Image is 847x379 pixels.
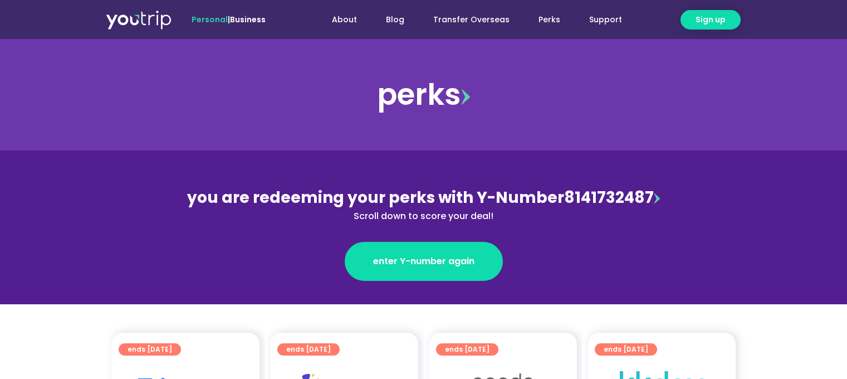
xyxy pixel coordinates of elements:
[119,343,181,356] a: ends [DATE]
[604,343,648,356] span: ends [DATE]
[182,186,665,223] div: 8141732487
[371,9,419,30] a: Blog
[187,187,564,208] span: you are redeeming your perks with Y-Number
[524,9,575,30] a: Perks
[696,14,726,26] span: Sign up
[373,255,474,268] span: enter Y-number again
[575,9,637,30] a: Support
[436,343,498,356] a: ends [DATE]
[345,242,503,281] a: enter Y-number again
[419,9,524,30] a: Transfer Overseas
[192,14,266,25] span: |
[182,210,665,223] div: Scroll down to score your deal!
[128,343,172,356] span: ends [DATE]
[230,14,266,25] a: Business
[277,343,340,356] a: ends [DATE]
[445,343,489,356] span: ends [DATE]
[680,10,741,30] a: Sign up
[192,14,228,25] span: Personal
[286,343,331,356] span: ends [DATE]
[296,9,637,30] nav: Menu
[317,9,371,30] a: About
[595,343,657,356] a: ends [DATE]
